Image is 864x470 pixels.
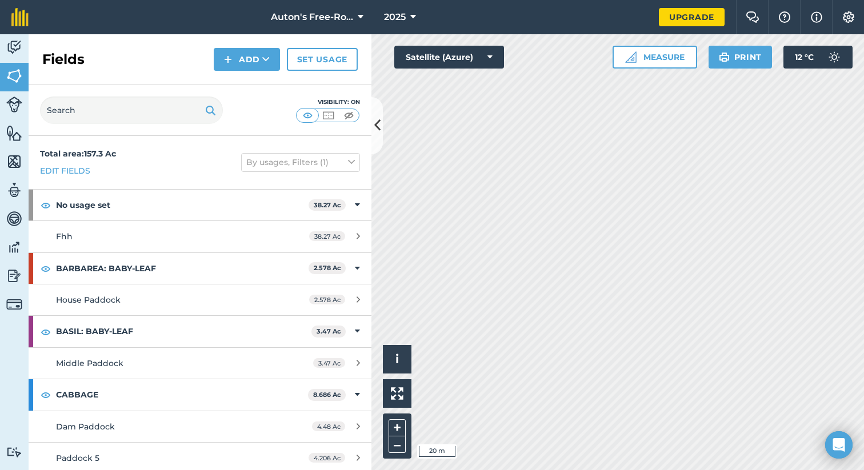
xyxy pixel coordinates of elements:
[719,50,730,64] img: svg+xml;base64,PHN2ZyB4bWxucz0iaHR0cDovL3d3dy53My5vcmcvMjAwMC9zdmciIHdpZHRoPSIxOSIgaGVpZ2h0PSIyNC...
[314,264,341,272] strong: 2.578 Ac
[6,153,22,170] img: svg+xml;base64,PHN2ZyB4bWxucz0iaHR0cDovL3d3dy53My5vcmcvMjAwMC9zdmciIHdpZHRoPSI1NiIgaGVpZ2h0PSI2MC...
[342,110,356,121] img: svg+xml;base64,PHN2ZyB4bWxucz0iaHR0cDovL3d3dy53My5vcmcvMjAwMC9zdmciIHdpZHRoPSI1MCIgaGVpZ2h0PSI0MC...
[40,97,223,124] input: Search
[321,110,335,121] img: svg+xml;base64,PHN2ZyB4bWxucz0iaHR0cDovL3d3dy53My5vcmcvMjAwMC9zdmciIHdpZHRoPSI1MCIgaGVpZ2h0PSI0MC...
[6,296,22,312] img: svg+xml;base64,PD94bWwgdmVyc2lvbj0iMS4wIiBlbmNvZGluZz0idXRmLTgiPz4KPCEtLSBHZW5lcmF0b3I6IEFkb2JlIE...
[309,453,345,463] span: 4.206 Ac
[56,316,311,347] strong: BASIL: BABY-LEAF
[823,46,846,69] img: svg+xml;base64,PD94bWwgdmVyc2lvbj0iMS4wIiBlbmNvZGluZz0idXRmLTgiPz4KPCEtLSBHZW5lcmF0b3I6IEFkb2JlIE...
[56,295,121,305] span: House Paddock
[783,46,853,69] button: 12 °C
[29,253,371,284] div: BARBAREA: BABY-LEAF2.578 Ac
[709,46,773,69] button: Print
[389,419,406,436] button: +
[309,231,345,241] span: 38.27 Ac
[395,352,399,366] span: i
[42,50,85,69] h2: Fields
[301,110,315,121] img: svg+xml;base64,PHN2ZyB4bWxucz0iaHR0cDovL3d3dy53My5vcmcvMjAwMC9zdmciIHdpZHRoPSI1MCIgaGVpZ2h0PSI0MC...
[6,182,22,199] img: svg+xml;base64,PD94bWwgdmVyc2lvbj0iMS4wIiBlbmNvZGluZz0idXRmLTgiPz4KPCEtLSBHZW5lcmF0b3I6IEFkb2JlIE...
[56,421,115,432] span: Dam Paddock
[6,267,22,284] img: svg+xml;base64,PD94bWwgdmVyc2lvbj0iMS4wIiBlbmNvZGluZz0idXRmLTgiPz4KPCEtLSBHZW5lcmF0b3I6IEFkb2JlIE...
[313,391,341,399] strong: 8.686 Ac
[778,11,791,23] img: A question mark icon
[224,53,232,66] img: svg+xml;base64,PHN2ZyB4bWxucz0iaHR0cDovL3d3dy53My5vcmcvMjAwMC9zdmciIHdpZHRoPSIxNCIgaGVpZ2h0PSIyNC...
[287,48,358,71] a: Set usage
[6,124,22,142] img: svg+xml;base64,PHN2ZyB4bWxucz0iaHR0cDovL3d3dy53My5vcmcvMjAwMC9zdmciIHdpZHRoPSI1NiIgaGVpZ2h0PSI2MC...
[313,358,345,368] span: 3.47 Ac
[56,453,99,463] span: Paddock 5
[842,11,855,23] img: A cog icon
[746,11,759,23] img: Two speech bubbles overlapping with the left bubble in the forefront
[795,46,814,69] span: 12 ° C
[41,325,51,339] img: svg+xml;base64,PHN2ZyB4bWxucz0iaHR0cDovL3d3dy53My5vcmcvMjAwMC9zdmciIHdpZHRoPSIxOCIgaGVpZ2h0PSIyNC...
[56,379,308,410] strong: CABBAGE
[383,345,411,373] button: i
[811,10,822,24] img: svg+xml;base64,PHN2ZyB4bWxucz0iaHR0cDovL3d3dy53My5vcmcvMjAwMC9zdmciIHdpZHRoPSIxNyIgaGVpZ2h0PSIxNy...
[6,447,22,457] img: svg+xml;base64,PD94bWwgdmVyc2lvbj0iMS4wIiBlbmNvZGluZz0idXRmLTgiPz4KPCEtLSBHZW5lcmF0b3I6IEFkb2JlIE...
[314,201,341,209] strong: 38.27 Ac
[40,148,116,159] strong: Total area : 157.3 Ac
[6,67,22,85] img: svg+xml;base64,PHN2ZyB4bWxucz0iaHR0cDovL3d3dy53My5vcmcvMjAwMC9zdmciIHdpZHRoPSI1NiIgaGVpZ2h0PSI2MC...
[56,358,123,368] span: Middle Paddock
[389,436,406,453] button: –
[29,190,371,220] div: No usage set38.27 Ac
[214,48,280,71] button: Add
[391,387,403,400] img: Four arrows, one pointing top left, one top right, one bottom right and the last bottom left
[56,253,309,284] strong: BARBAREA: BABY-LEAF
[29,316,371,347] div: BASIL: BABY-LEAF3.47 Ac
[40,164,90,177] a: Edit fields
[825,431,853,459] div: Open Intercom Messenger
[41,388,51,401] img: svg+xml;base64,PHN2ZyB4bWxucz0iaHR0cDovL3d3dy53My5vcmcvMjAwMC9zdmciIHdpZHRoPSIxOCIgaGVpZ2h0PSIyNC...
[394,46,504,69] button: Satellite (Azure)
[56,231,73,242] span: Fhh
[29,411,371,442] a: Dam Paddock4.48 Ac
[241,153,360,171] button: By usages, Filters (1)
[29,348,371,379] a: Middle Paddock3.47 Ac
[205,103,216,117] img: svg+xml;base64,PHN2ZyB4bWxucz0iaHR0cDovL3d3dy53My5vcmcvMjAwMC9zdmciIHdpZHRoPSIxOSIgaGVpZ2h0PSIyNC...
[29,284,371,315] a: House Paddock2.578 Ac
[6,97,22,113] img: svg+xml;base64,PD94bWwgdmVyc2lvbj0iMS4wIiBlbmNvZGluZz0idXRmLTgiPz4KPCEtLSBHZW5lcmF0b3I6IEFkb2JlIE...
[29,221,371,252] a: Fhh38.27 Ac
[309,295,345,304] span: 2.578 Ac
[625,51,637,63] img: Ruler icon
[6,239,22,256] img: svg+xml;base64,PD94bWwgdmVyc2lvbj0iMS4wIiBlbmNvZGluZz0idXRmLTgiPz4KPCEtLSBHZW5lcmF0b3I6IEFkb2JlIE...
[613,46,697,69] button: Measure
[384,10,406,24] span: 2025
[56,190,309,220] strong: No usage set
[271,10,353,24] span: Auton's Free-Roam Farm
[11,8,29,26] img: fieldmargin Logo
[6,210,22,227] img: svg+xml;base64,PD94bWwgdmVyc2lvbj0iMS4wIiBlbmNvZGluZz0idXRmLTgiPz4KPCEtLSBHZW5lcmF0b3I6IEFkb2JlIE...
[41,262,51,275] img: svg+xml;base64,PHN2ZyB4bWxucz0iaHR0cDovL3d3dy53My5vcmcvMjAwMC9zdmciIHdpZHRoPSIxOCIgaGVpZ2h0PSIyNC...
[41,198,51,212] img: svg+xml;base64,PHN2ZyB4bWxucz0iaHR0cDovL3d3dy53My5vcmcvMjAwMC9zdmciIHdpZHRoPSIxOCIgaGVpZ2h0PSIyNC...
[659,8,725,26] a: Upgrade
[312,421,345,431] span: 4.48 Ac
[296,98,360,107] div: Visibility: On
[6,39,22,56] img: svg+xml;base64,PD94bWwgdmVyc2lvbj0iMS4wIiBlbmNvZGluZz0idXRmLTgiPz4KPCEtLSBHZW5lcmF0b3I6IEFkb2JlIE...
[29,379,371,410] div: CABBAGE8.686 Ac
[317,327,341,335] strong: 3.47 Ac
